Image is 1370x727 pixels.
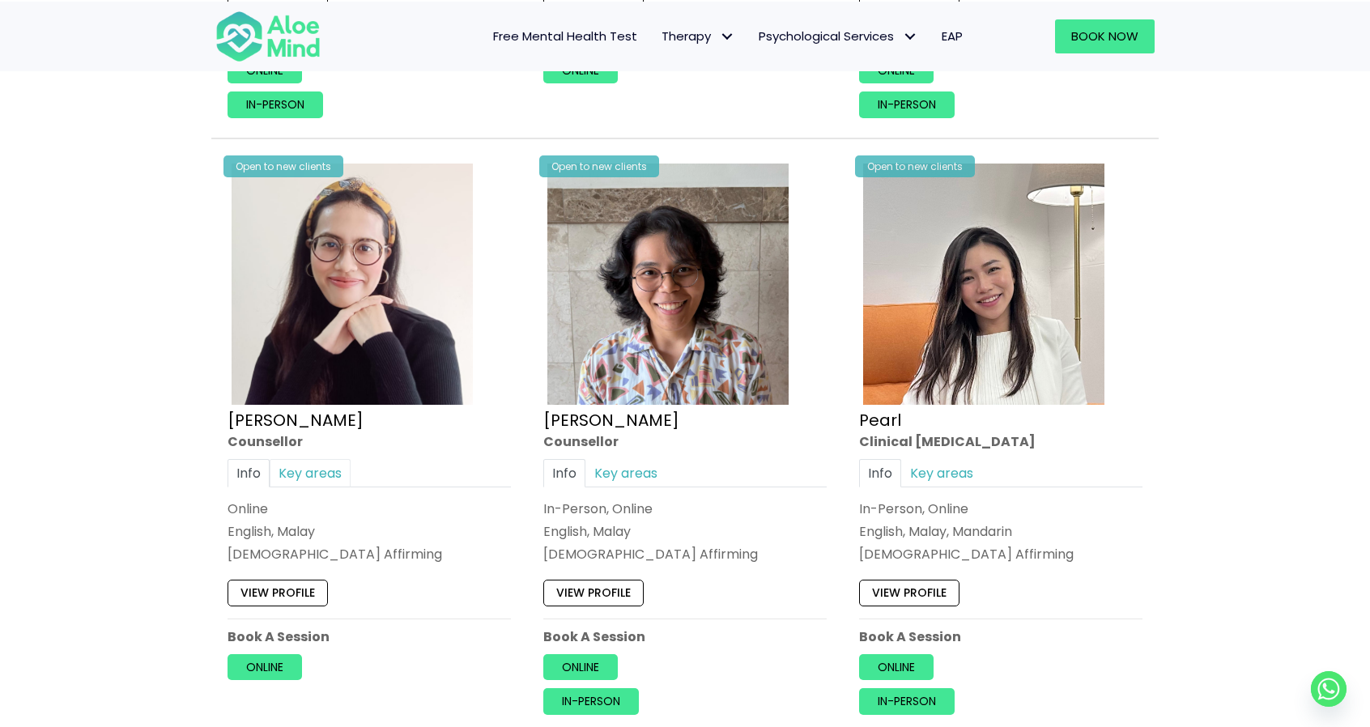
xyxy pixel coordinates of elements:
[481,19,649,53] a: Free Mental Health Test
[859,459,901,487] a: Info
[543,688,639,714] a: In-person
[547,164,789,405] img: zafeera counsellor
[223,155,343,177] div: Open to new clients
[859,522,1142,541] p: English, Malay, Mandarin
[543,57,618,83] a: Online
[859,57,934,83] a: Online
[863,164,1104,405] img: Pearl photo
[543,459,585,487] a: Info
[859,432,1142,451] div: Clinical [MEDICAL_DATA]
[543,522,827,541] p: English, Malay
[859,91,955,117] a: In-person
[228,627,511,646] p: Book A Session
[543,654,618,680] a: Online
[855,155,975,177] div: Open to new clients
[543,580,644,606] a: View profile
[228,57,302,83] a: Online
[898,24,921,48] span: Psychological Services: submenu
[539,155,659,177] div: Open to new clients
[543,409,679,432] a: [PERSON_NAME]
[228,432,511,451] div: Counsellor
[228,654,302,680] a: Online
[543,432,827,451] div: Counsellor
[759,28,917,45] span: Psychological Services
[228,409,364,432] a: [PERSON_NAME]
[228,545,511,563] div: [DEMOGRAPHIC_DATA] Affirming
[859,688,955,714] a: In-person
[747,19,930,53] a: Psychological ServicesPsychological Services: submenu
[585,459,666,487] a: Key areas
[1311,671,1347,707] a: Whatsapp
[1055,19,1155,53] a: Book Now
[859,654,934,680] a: Online
[942,28,963,45] span: EAP
[649,19,747,53] a: TherapyTherapy: submenu
[859,545,1142,563] div: [DEMOGRAPHIC_DATA] Affirming
[901,459,982,487] a: Key areas
[342,19,975,53] nav: Menu
[215,10,321,63] img: Aloe mind Logo
[228,91,323,117] a: In-person
[228,522,511,541] p: English, Malay
[228,459,270,487] a: Info
[1071,28,1138,45] span: Book Now
[859,409,901,432] a: Pearl
[543,627,827,646] p: Book A Session
[715,24,738,48] span: Therapy: submenu
[930,19,975,53] a: EAP
[228,500,511,518] div: Online
[232,164,473,405] img: Therapist Photo Update
[859,580,959,606] a: View profile
[493,28,637,45] span: Free Mental Health Test
[228,580,328,606] a: View profile
[859,627,1142,646] p: Book A Session
[662,28,734,45] span: Therapy
[543,500,827,518] div: In-Person, Online
[270,459,351,487] a: Key areas
[543,545,827,563] div: [DEMOGRAPHIC_DATA] Affirming
[859,500,1142,518] div: In-Person, Online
